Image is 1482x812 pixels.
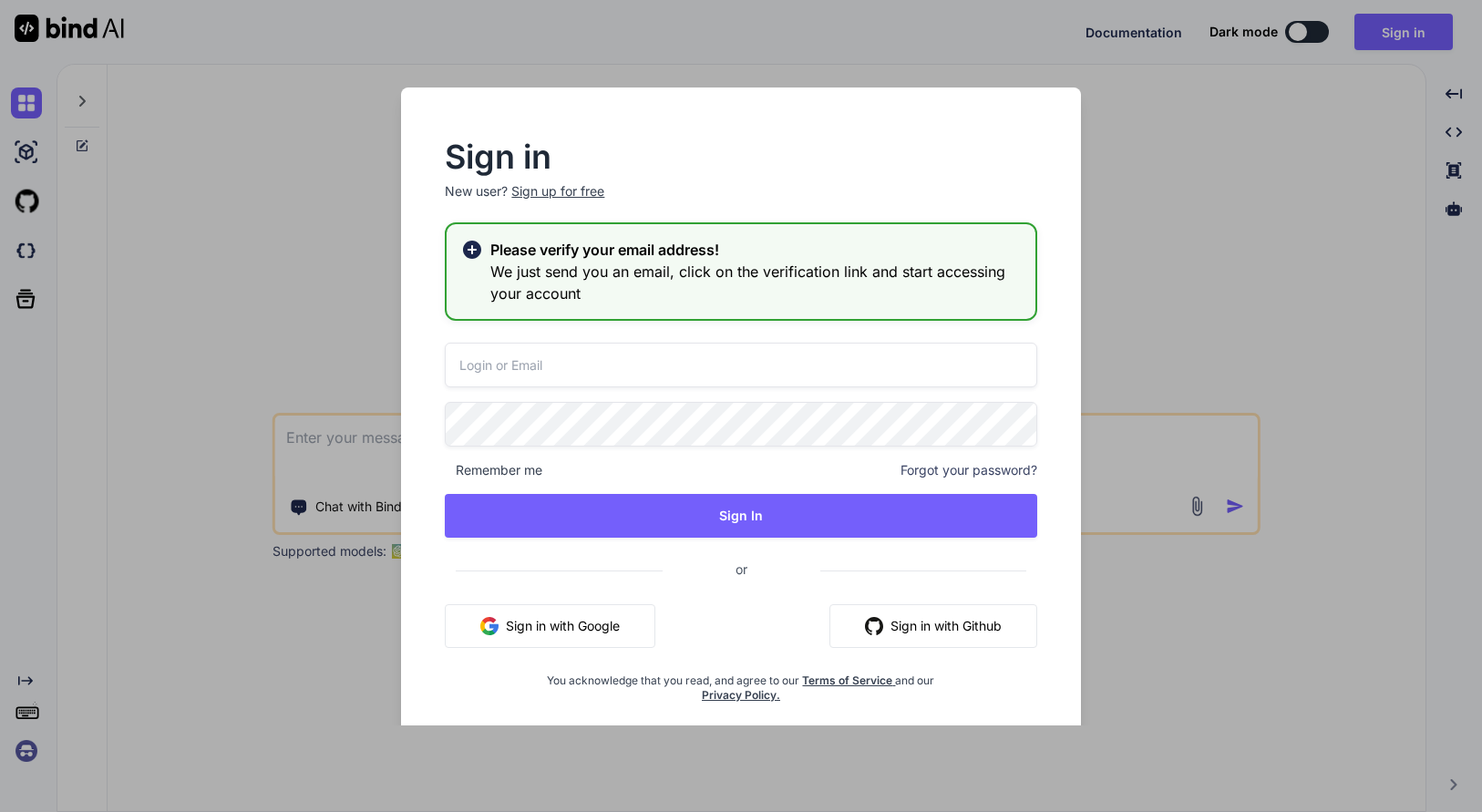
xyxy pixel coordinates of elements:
button: Sign In [445,494,1036,538]
p: New user? [445,182,1036,222]
h3: We just send you an email, click on the verification link and start accessing your account [490,261,1020,304]
h2: Please verify your email address! [490,239,1020,261]
a: Terms of Service [802,673,895,687]
input: Login or Email [445,343,1036,387]
span: Forgot your password? [901,461,1037,479]
a: Privacy Policy. [702,688,780,702]
button: Sign in with Google [445,604,655,648]
span: or [663,547,820,591]
img: google [480,617,499,635]
div: You acknowledge that you read, and agree to our and our [544,663,939,703]
button: Sign in with Github [829,604,1037,648]
h2: Sign in [445,142,1036,171]
img: github [865,617,883,635]
span: Remember me [445,461,542,479]
div: Sign up for free [511,182,604,200]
